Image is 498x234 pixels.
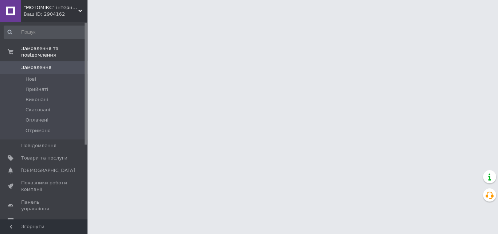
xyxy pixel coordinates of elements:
span: Оплачені [26,117,48,123]
span: Показники роботи компанії [21,180,67,193]
span: Нові [26,76,36,83]
span: "МОТОМІКС" інтернет-магазин [24,4,78,11]
span: Відгуки [21,218,40,225]
span: Замовлення [21,64,51,71]
span: Товари та послуги [21,155,67,161]
span: Панель управління [21,199,67,212]
span: Скасовані [26,107,50,113]
span: Отримано [26,127,51,134]
span: Прийняті [26,86,48,93]
input: Пошук [4,26,86,39]
span: Виконані [26,96,48,103]
div: Ваш ID: 2904162 [24,11,87,18]
span: Повідомлення [21,142,57,149]
span: Замовлення та повідомлення [21,45,87,58]
span: [DEMOGRAPHIC_DATA] [21,167,75,174]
